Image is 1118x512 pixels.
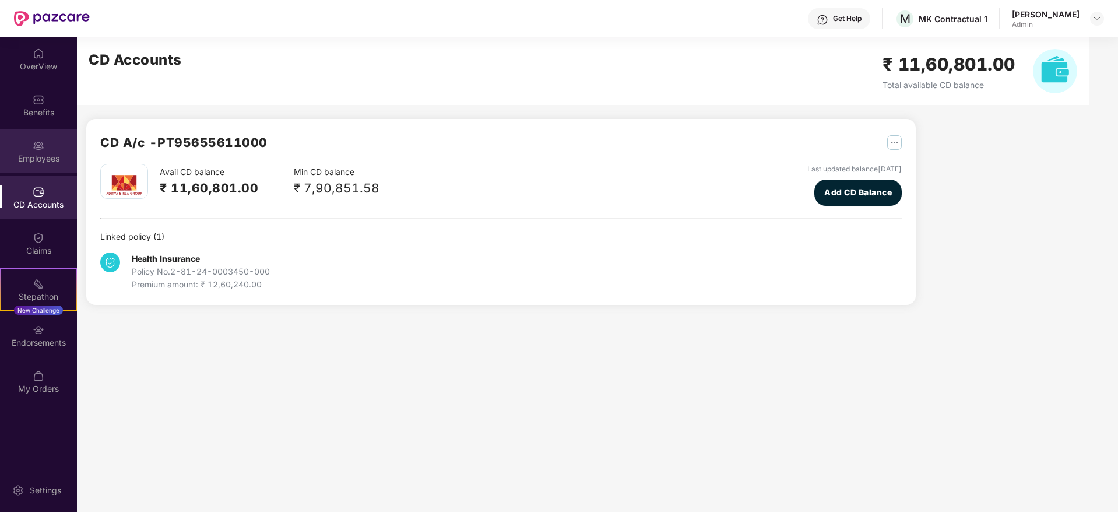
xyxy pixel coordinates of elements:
[33,370,44,382] img: svg+xml;base64,PHN2ZyBpZD0iTXlfT3JkZXJzIiBkYXRhLW5hbWU9Ik15IE9yZGVycyIgeG1sbnM9Imh0dHA6Ly93d3cudz...
[900,12,910,26] span: M
[14,306,63,315] div: New Challenge
[887,135,902,150] img: svg+xml;base64,PHN2ZyB4bWxucz0iaHR0cDovL3d3dy53My5vcmcvMjAwMC9zdmciIHdpZHRoPSIyNSIgaGVpZ2h0PSIyNS...
[33,324,44,336] img: svg+xml;base64,PHN2ZyBpZD0iRW5kb3JzZW1lbnRzIiB4bWxucz0iaHR0cDovL3d3dy53My5vcmcvMjAwMC9zdmciIHdpZH...
[132,278,270,291] div: Premium amount: ₹ 12,60,240.00
[33,94,44,106] img: svg+xml;base64,PHN2ZyBpZD0iQmVuZWZpdHMiIHhtbG5zPSJodHRwOi8vd3d3LnczLm9yZy8yMDAwL3N2ZyIgd2lkdGg9Ij...
[883,51,1015,78] h2: ₹ 11,60,801.00
[883,80,984,90] span: Total available CD balance
[33,140,44,152] img: svg+xml;base64,PHN2ZyBpZD0iRW1wbG95ZWVzIiB4bWxucz0iaHR0cDovL3d3dy53My5vcmcvMjAwMC9zdmciIHdpZHRoPS...
[33,186,44,198] img: svg+xml;base64,PHN2ZyBpZD0iQ0RfQWNjb3VudHMiIGRhdGEtbmFtZT0iQ0QgQWNjb3VudHMiIHhtbG5zPSJodHRwOi8vd3...
[817,14,828,26] img: svg+xml;base64,PHN2ZyBpZD0iSGVscC0zMngzMiIgeG1sbnM9Imh0dHA6Ly93d3cudzMub3JnLzIwMDAvc3ZnIiB3aWR0aD...
[26,485,65,496] div: Settings
[1012,9,1080,20] div: [PERSON_NAME]
[807,164,902,175] div: Last updated balance [DATE]
[33,278,44,290] img: svg+xml;base64,PHN2ZyB4bWxucz0iaHR0cDovL3d3dy53My5vcmcvMjAwMC9zdmciIHdpZHRoPSIyMSIgaGVpZ2h0PSIyMC...
[132,265,270,278] div: Policy No. 2-81-24-0003450-000
[160,166,276,198] div: Avail CD balance
[89,49,182,71] h2: CD Accounts
[104,164,145,205] img: aditya.png
[100,230,902,243] div: Linked policy ( 1 )
[100,133,268,152] h2: CD A/c - PT95655611000
[14,11,90,26] img: New Pazcare Logo
[1092,14,1102,23] img: svg+xml;base64,PHN2ZyBpZD0iRHJvcGRvd24tMzJ4MzIiIHhtbG5zPSJodHRwOi8vd3d3LnczLm9yZy8yMDAwL3N2ZyIgd2...
[12,485,24,496] img: svg+xml;base64,PHN2ZyBpZD0iU2V0dGluZy0yMHgyMCIgeG1sbnM9Imh0dHA6Ly93d3cudzMub3JnLzIwMDAvc3ZnIiB3aW...
[833,14,862,23] div: Get Help
[824,186,892,199] span: Add CD Balance
[814,180,902,206] button: Add CD Balance
[1012,20,1080,29] div: Admin
[294,166,379,198] div: Min CD balance
[33,232,44,244] img: svg+xml;base64,PHN2ZyBpZD0iQ2xhaW0iIHhtbG5zPSJodHRwOi8vd3d3LnczLm9yZy8yMDAwL3N2ZyIgd2lkdGg9IjIwIi...
[160,178,258,198] h2: ₹ 11,60,801.00
[33,48,44,59] img: svg+xml;base64,PHN2ZyBpZD0iSG9tZSIgeG1sbnM9Imh0dHA6Ly93d3cudzMub3JnLzIwMDAvc3ZnIiB3aWR0aD0iMjAiIG...
[132,254,200,264] b: Health Insurance
[1,291,76,303] div: Stepathon
[294,178,379,198] div: ₹ 7,90,851.58
[1033,49,1077,93] img: svg+xml;base64,PHN2ZyB4bWxucz0iaHR0cDovL3d3dy53My5vcmcvMjAwMC9zdmciIHhtbG5zOnhsaW5rPSJodHRwOi8vd3...
[100,253,120,272] img: svg+xml;base64,PHN2ZyB4bWxucz0iaHR0cDovL3d3dy53My5vcmcvMjAwMC9zdmciIHdpZHRoPSIzNCIgaGVpZ2h0PSIzNC...
[919,13,987,24] div: MK Contractual 1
